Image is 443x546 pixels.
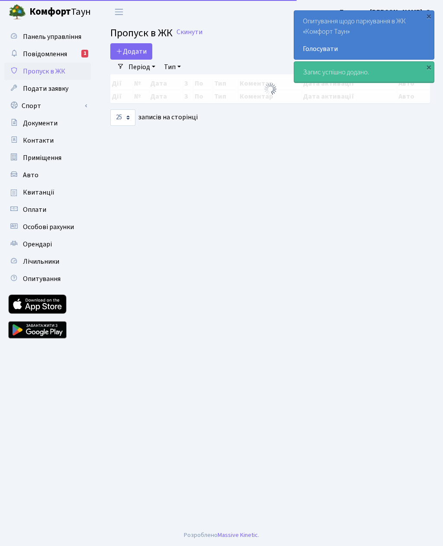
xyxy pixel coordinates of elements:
div: 1 [81,50,88,57]
span: Особові рахунки [23,222,74,232]
a: Опитування [4,270,91,287]
a: Лічильники [4,253,91,270]
label: записів на сторінці [110,109,198,126]
span: Опитування [23,274,61,284]
span: Повідомлення [23,49,67,59]
button: Переключити навігацію [108,5,130,19]
a: Період [125,60,159,74]
a: Панель управління [4,28,91,45]
span: Приміщення [23,153,61,163]
span: Авто [23,170,39,180]
a: Авто [4,166,91,184]
div: Розроблено . [184,530,259,540]
a: Скинути [177,28,202,36]
a: Тип [161,60,184,74]
span: Документи [23,118,58,128]
img: logo.png [9,3,26,21]
a: Подати заявку [4,80,91,97]
div: Запис успішно додано. [294,62,434,83]
a: Оплати [4,201,91,218]
a: Приміщення [4,149,91,166]
span: Подати заявку [23,84,68,93]
a: Повідомлення1 [4,45,91,63]
span: Лічильники [23,257,59,266]
a: Massive Kinetic [218,530,258,540]
a: Блєдних [PERSON_NAME]. О. [340,7,433,17]
span: Панель управління [23,32,81,42]
span: Пропуск в ЖК [23,67,65,76]
a: Голосувати [303,44,425,54]
span: Таун [29,5,91,19]
a: Орендарі [4,236,91,253]
div: Опитування щодо паркування в ЖК «Комфорт Таун» [294,11,434,59]
span: Пропуск в ЖК [110,26,173,41]
a: Спорт [4,97,91,115]
span: Орендарі [23,239,52,249]
a: Додати [110,43,152,60]
select: записів на сторінці [110,109,135,126]
div: × [424,63,433,71]
a: Документи [4,115,91,132]
a: Квитанції [4,184,91,201]
img: Обробка... [263,82,277,96]
a: Контакти [4,132,91,149]
a: Пропуск в ЖК [4,63,91,80]
div: × [424,12,433,20]
span: Оплати [23,205,46,214]
a: Особові рахунки [4,218,91,236]
span: Контакти [23,136,54,145]
span: Квитанції [23,188,55,197]
b: Комфорт [29,5,71,19]
span: Додати [116,47,147,56]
